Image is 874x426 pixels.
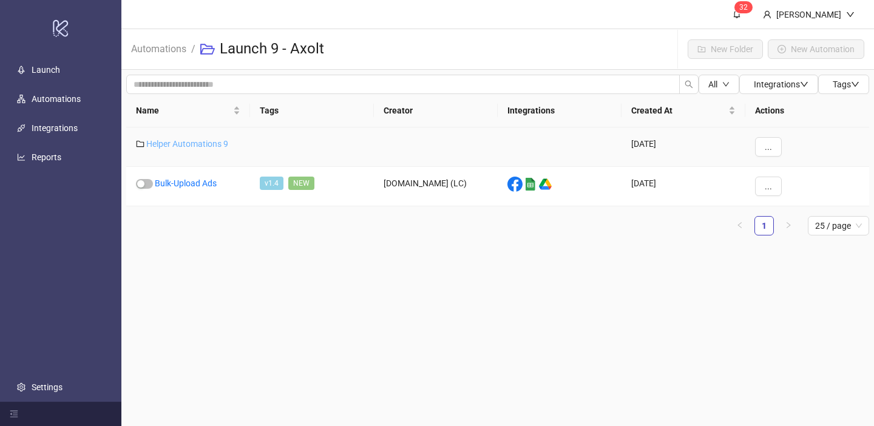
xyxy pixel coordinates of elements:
[765,142,772,152] span: ...
[374,94,498,127] th: Creator
[10,410,18,418] span: menu-fold
[136,104,231,117] span: Name
[374,167,498,206] div: [DOMAIN_NAME] (LC)
[736,221,744,229] span: left
[818,75,869,94] button: Tagsdown
[739,3,744,12] span: 3
[754,216,774,235] li: 1
[699,75,739,94] button: Alldown
[136,140,144,148] span: folder
[155,178,217,188] a: Bulk-Upload Ads
[808,216,869,235] div: Page Size
[800,80,808,89] span: down
[126,94,250,127] th: Name
[250,94,374,127] th: Tags
[688,39,763,59] button: New Folder
[730,216,750,235] li: Previous Page
[785,221,792,229] span: right
[32,152,61,162] a: Reports
[146,139,228,149] a: Helper Automations 9
[288,177,314,190] span: NEW
[708,79,717,89] span: All
[763,10,771,19] span: user
[744,3,748,12] span: 2
[631,104,726,117] span: Created At
[768,39,864,59] button: New Automation
[722,81,730,88] span: down
[779,216,798,235] button: right
[765,181,772,191] span: ...
[755,137,782,157] button: ...
[260,177,283,190] span: v1.4
[685,80,693,89] span: search
[739,75,818,94] button: Integrationsdown
[32,94,81,104] a: Automations
[755,217,773,235] a: 1
[32,65,60,75] a: Launch
[622,167,745,206] div: [DATE]
[32,382,63,392] a: Settings
[833,79,859,89] span: Tags
[32,123,78,133] a: Integrations
[622,94,745,127] th: Created At
[191,39,195,59] li: /
[734,1,753,13] sup: 32
[730,216,750,235] button: left
[851,80,859,89] span: down
[745,94,869,127] th: Actions
[498,94,622,127] th: Integrations
[754,79,808,89] span: Integrations
[755,177,782,196] button: ...
[129,41,189,55] a: Automations
[771,8,846,21] div: [PERSON_NAME]
[779,216,798,235] li: Next Page
[220,39,324,59] h3: Launch 9 - Axolt
[846,10,855,19] span: down
[733,10,741,18] span: bell
[622,127,745,167] div: [DATE]
[815,217,862,235] span: 25 / page
[200,42,215,56] span: folder-open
